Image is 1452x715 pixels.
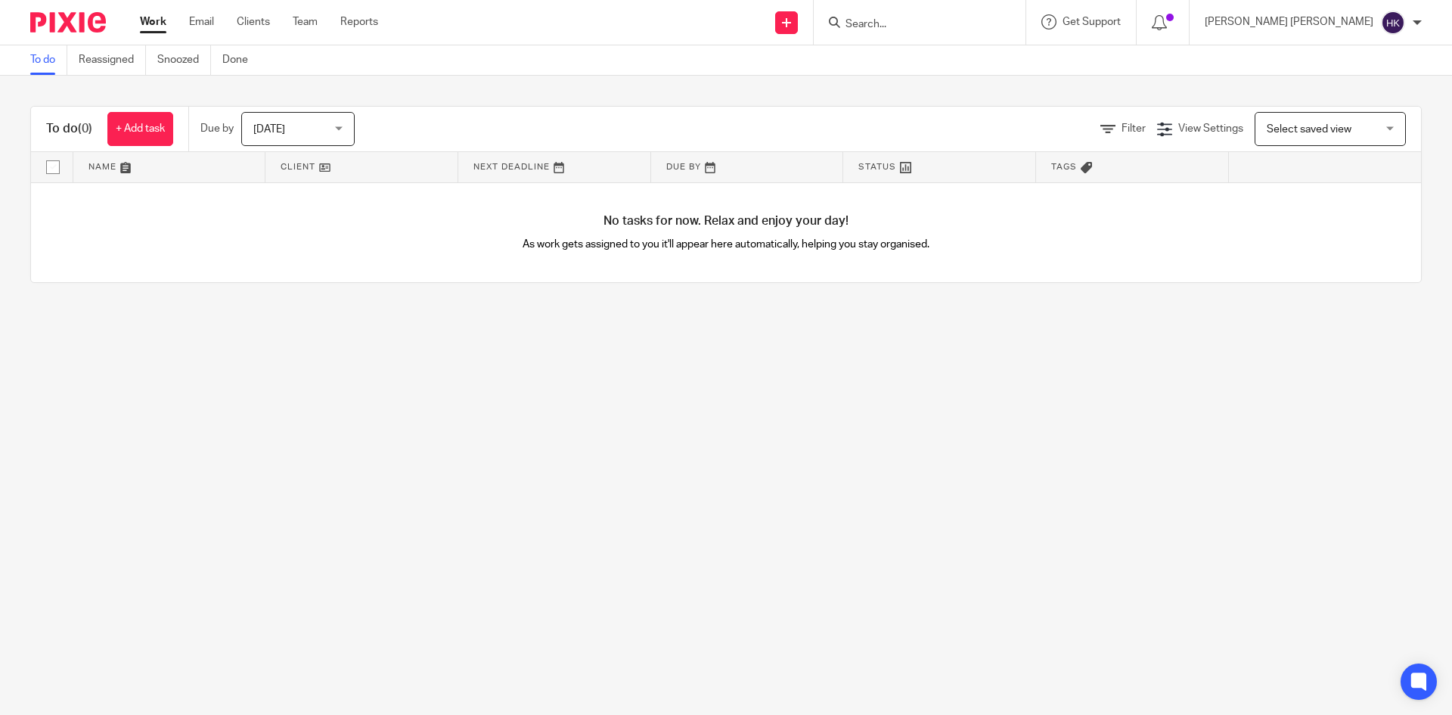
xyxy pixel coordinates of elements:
h4: No tasks for now. Relax and enjoy your day! [31,213,1421,229]
a: Done [222,45,259,75]
a: Clients [237,14,270,30]
img: Pixie [30,12,106,33]
h1: To do [46,121,92,137]
a: + Add task [107,112,173,146]
span: Select saved view [1267,124,1351,135]
a: Work [140,14,166,30]
p: Due by [200,121,234,136]
input: Search [844,18,980,32]
a: To do [30,45,67,75]
span: View Settings [1178,123,1243,134]
span: Get Support [1063,17,1121,27]
span: [DATE] [253,124,285,135]
p: As work gets assigned to you it'll appear here automatically, helping you stay organised. [379,237,1074,252]
a: Reassigned [79,45,146,75]
a: Email [189,14,214,30]
a: Reports [340,14,378,30]
p: [PERSON_NAME] [PERSON_NAME] [1205,14,1373,30]
a: Team [293,14,318,30]
span: Tags [1051,163,1077,171]
span: (0) [78,123,92,135]
img: svg%3E [1381,11,1405,35]
span: Filter [1122,123,1146,134]
a: Snoozed [157,45,211,75]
